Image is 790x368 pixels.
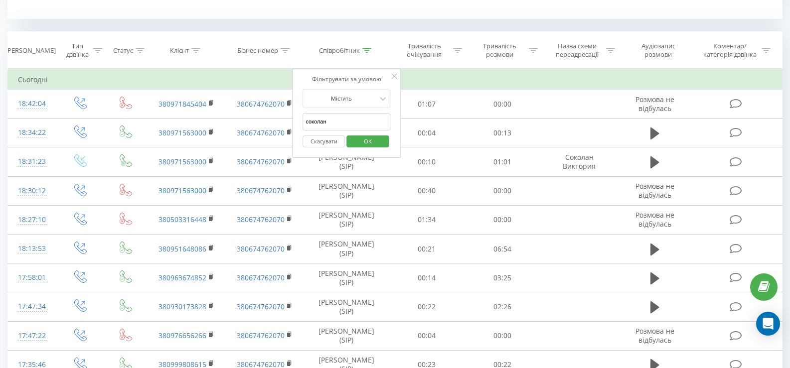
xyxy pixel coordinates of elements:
[237,128,285,137] a: 380674762070
[550,42,604,59] div: Назва схеми переадресації
[304,176,389,205] td: [PERSON_NAME] (SIP)
[389,90,465,119] td: 01:07
[389,119,465,147] td: 00:04
[389,235,465,263] td: 00:21
[319,46,360,55] div: Співробітник
[158,215,206,224] a: 380503316448
[18,152,46,171] div: 18:31:23
[389,263,465,292] td: 00:14
[158,244,206,253] a: 380951648086
[304,147,389,176] td: [PERSON_NAME] (SIP)
[303,135,345,148] button: Скасувати
[465,263,540,292] td: 03:25
[18,297,46,316] div: 17:47:34
[18,123,46,142] div: 18:34:22
[635,181,674,200] span: Розмова не відбулась
[237,331,285,340] a: 380674762070
[18,268,46,287] div: 17:58:01
[8,70,783,90] td: Сьогодні
[18,94,46,114] div: 18:42:04
[701,42,759,59] div: Коментар/категорія дзвінка
[303,113,390,130] input: Введіть значення
[303,74,390,84] div: Фільтрувати за умовою
[304,321,389,350] td: [PERSON_NAME] (SIP)
[237,244,285,253] a: 380674762070
[465,321,540,350] td: 00:00
[158,273,206,282] a: 380963674852
[5,46,56,55] div: [PERSON_NAME]
[304,235,389,263] td: [PERSON_NAME] (SIP)
[389,205,465,234] td: 01:34
[18,326,46,346] div: 17:47:22
[389,147,465,176] td: 00:10
[304,205,389,234] td: [PERSON_NAME] (SIP)
[158,302,206,311] a: 380930173828
[635,210,674,229] span: Розмова не відбулась
[540,147,619,176] td: Соколан Виктория
[170,46,189,55] div: Клієнт
[635,326,674,345] span: Розмова не відбулась
[158,99,206,109] a: 380971845404
[465,176,540,205] td: 00:00
[18,210,46,230] div: 18:27:10
[158,331,206,340] a: 380976656266
[635,95,674,113] span: Розмова не відбулась
[237,186,285,195] a: 380674762070
[756,312,780,336] div: Open Intercom Messenger
[237,273,285,282] a: 380674762070
[237,215,285,224] a: 380674762070
[389,292,465,321] td: 00:22
[158,186,206,195] a: 380971563000
[346,135,389,148] button: OK
[304,263,389,292] td: [PERSON_NAME] (SIP)
[113,46,133,55] div: Статус
[465,147,540,176] td: 01:01
[389,321,465,350] td: 00:04
[237,302,285,311] a: 380674762070
[465,235,540,263] td: 06:54
[628,42,689,59] div: Аудіозапис розмови
[237,157,285,166] a: 380674762070
[354,133,382,149] span: OK
[18,239,46,258] div: 18:13:53
[18,181,46,201] div: 18:30:12
[398,42,451,59] div: Тривалість очікування
[237,99,285,109] a: 380674762070
[465,205,540,234] td: 00:00
[65,42,90,59] div: Тип дзвінка
[237,46,278,55] div: Бізнес номер
[474,42,526,59] div: Тривалість розмови
[465,292,540,321] td: 02:26
[158,157,206,166] a: 380971563000
[389,176,465,205] td: 00:40
[304,292,389,321] td: [PERSON_NAME] (SIP)
[158,128,206,137] a: 380971563000
[465,90,540,119] td: 00:00
[465,119,540,147] td: 00:13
